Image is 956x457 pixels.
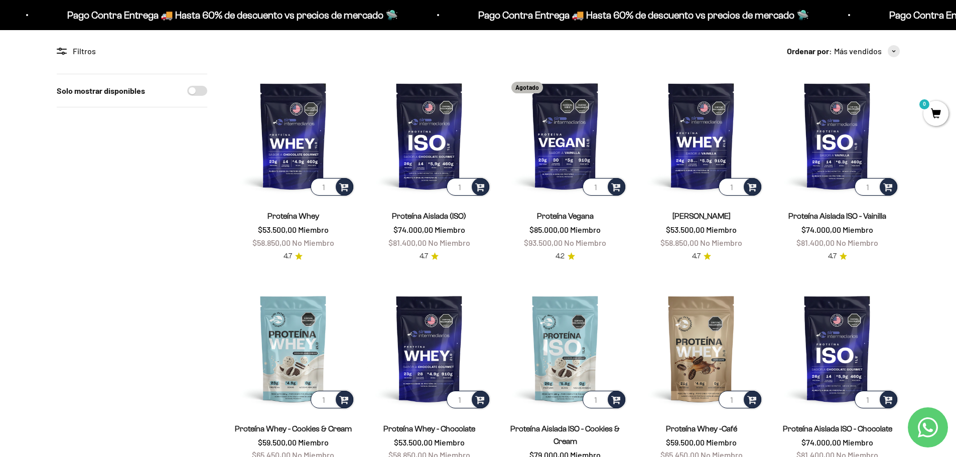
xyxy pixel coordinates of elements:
span: $74.000,00 [393,225,433,234]
span: 4.7 [692,251,701,262]
span: Miembro [298,437,329,447]
span: Ordenar por: [787,45,832,58]
span: No Miembro [564,238,606,247]
span: $59.500,00 [666,437,705,447]
div: Filtros [57,45,207,58]
mark: 0 [918,98,930,110]
span: Miembro [843,225,873,234]
a: Proteína Aislada ISO - Chocolate [783,424,892,433]
span: $53.500,00 [258,225,297,234]
span: No Miembro [428,238,470,247]
span: Miembro [434,437,465,447]
span: $74.000,00 [801,437,841,447]
span: $58.850,00 [660,238,699,247]
p: Pago Contra Entrega 🚚 Hasta 60% de descuento vs precios de mercado 🛸 [476,7,806,23]
span: $81.400,00 [796,238,835,247]
span: 4.7 [420,251,428,262]
button: Más vendidos [834,45,900,58]
a: 4.74.7 de 5.0 estrellas [692,251,711,262]
span: $93.500,00 [524,238,563,247]
a: 4.24.2 de 5.0 estrellas [556,251,575,262]
a: Proteína Aislada (ISO) [392,212,466,220]
a: Proteína Vegana [537,212,594,220]
span: 4.7 [284,251,292,262]
a: 4.74.7 de 5.0 estrellas [284,251,303,262]
a: Proteína Whey - Chocolate [383,424,475,433]
label: Solo mostrar disponibles [57,84,145,97]
span: $53.500,00 [394,437,433,447]
span: $81.400,00 [388,238,427,247]
span: Más vendidos [834,45,882,58]
span: $74.000,00 [801,225,841,234]
a: [PERSON_NAME] [672,212,731,220]
span: Miembro [843,437,873,447]
a: 0 [923,109,948,120]
a: Proteína Aislada ISO - Vainilla [788,212,886,220]
span: No Miembro [836,238,878,247]
span: Miembro [298,225,329,234]
a: Proteína Whey -Café [666,424,737,433]
span: Miembro [435,225,465,234]
span: $59.500,00 [258,437,297,447]
span: $53.500,00 [666,225,705,234]
a: Proteína Aislada ISO - Cookies & Cream [510,424,620,445]
span: 4.2 [556,251,565,262]
a: 4.74.7 de 5.0 estrellas [420,251,439,262]
p: Pago Contra Entrega 🚚 Hasta 60% de descuento vs precios de mercado 🛸 [65,7,395,23]
span: $85.000,00 [529,225,569,234]
span: No Miembro [292,238,334,247]
a: 4.74.7 de 5.0 estrellas [828,251,847,262]
span: $58.850,00 [252,238,291,247]
span: Miembro [706,225,737,234]
span: 4.7 [828,251,837,262]
a: Proteína Whey [267,212,319,220]
span: No Miembro [700,238,742,247]
a: Proteína Whey - Cookies & Cream [235,424,352,433]
span: Miembro [706,437,737,447]
span: Miembro [570,225,601,234]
